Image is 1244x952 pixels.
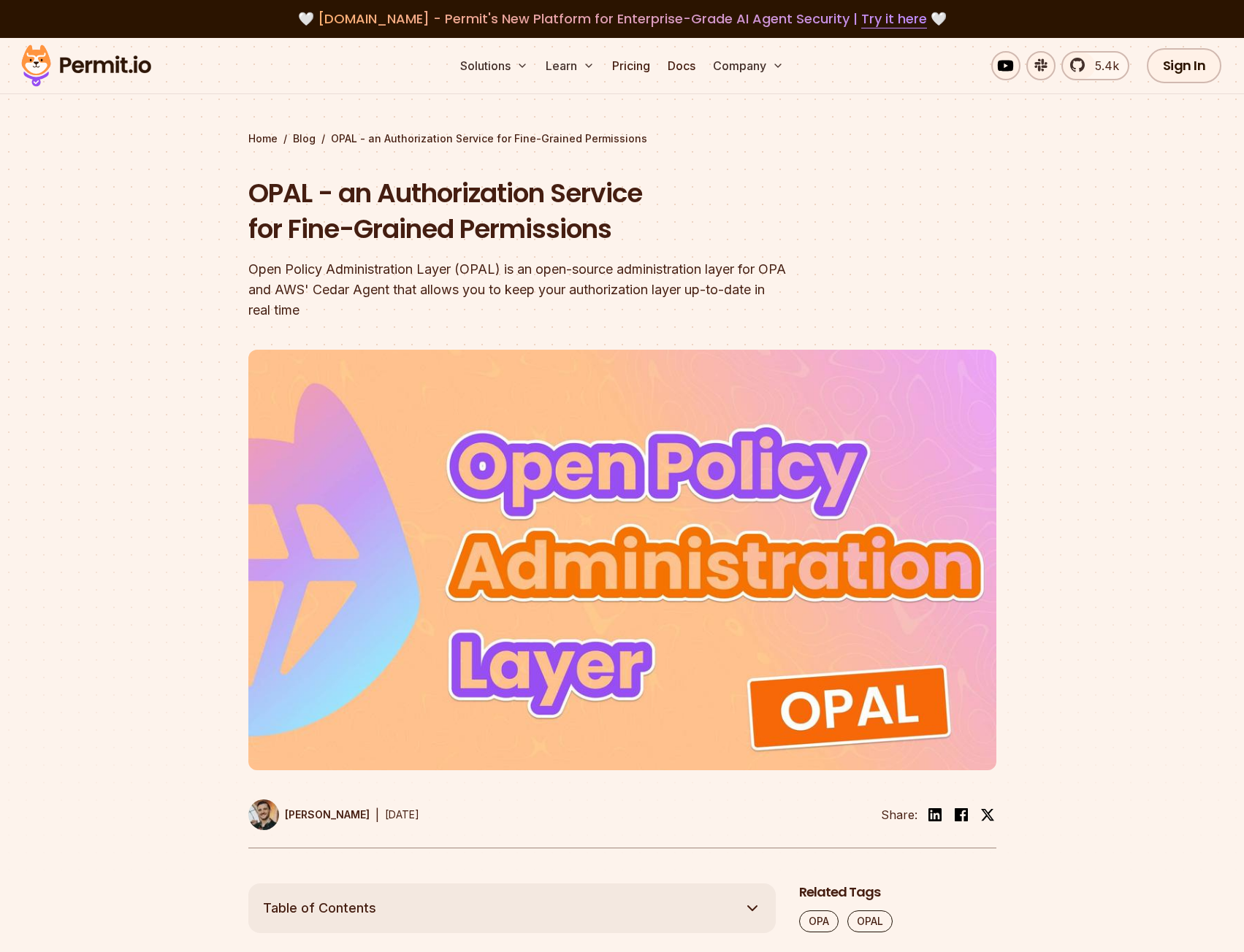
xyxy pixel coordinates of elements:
button: Learn [540,51,600,80]
p: [PERSON_NAME] [285,807,370,822]
li: Share: [881,806,917,824]
div: | [375,806,379,824]
a: Try it here [861,9,927,28]
button: Solutions [454,51,534,80]
a: Sign In [1147,48,1222,83]
span: 5.4k [1086,57,1119,74]
img: OPAL - an Authorization Service for Fine-Grained Permissions [248,350,996,770]
a: Docs [662,51,701,80]
button: Table of Contents [248,883,776,933]
div: / / [248,131,996,146]
span: Table of Contents [263,898,376,918]
img: Permit logo [15,41,158,91]
a: 5.4k [1061,51,1129,80]
div: 🤍 🤍 [35,9,1209,29]
a: Home [248,131,278,146]
a: [PERSON_NAME] [248,799,370,830]
h1: OPAL - an Authorization Service for Fine-Grained Permissions [248,175,809,247]
img: facebook [953,806,970,824]
span: [DOMAIN_NAME] - Permit's New Platform for Enterprise-Grade AI Agent Security | [318,9,927,28]
a: Pricing [606,51,656,80]
img: linkedin [926,806,944,824]
h2: Related Tags [799,883,996,902]
img: twitter [980,807,995,822]
div: Open Policy Administration Layer (OPAL) is an open-source administration layer for OPA and AWS' C... [248,259,809,320]
img: Daniel Bass [248,799,279,830]
time: [DATE] [385,808,419,821]
a: OPA [799,910,839,932]
button: Company [707,51,790,80]
a: OPAL [847,910,893,932]
a: Blog [293,131,316,146]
